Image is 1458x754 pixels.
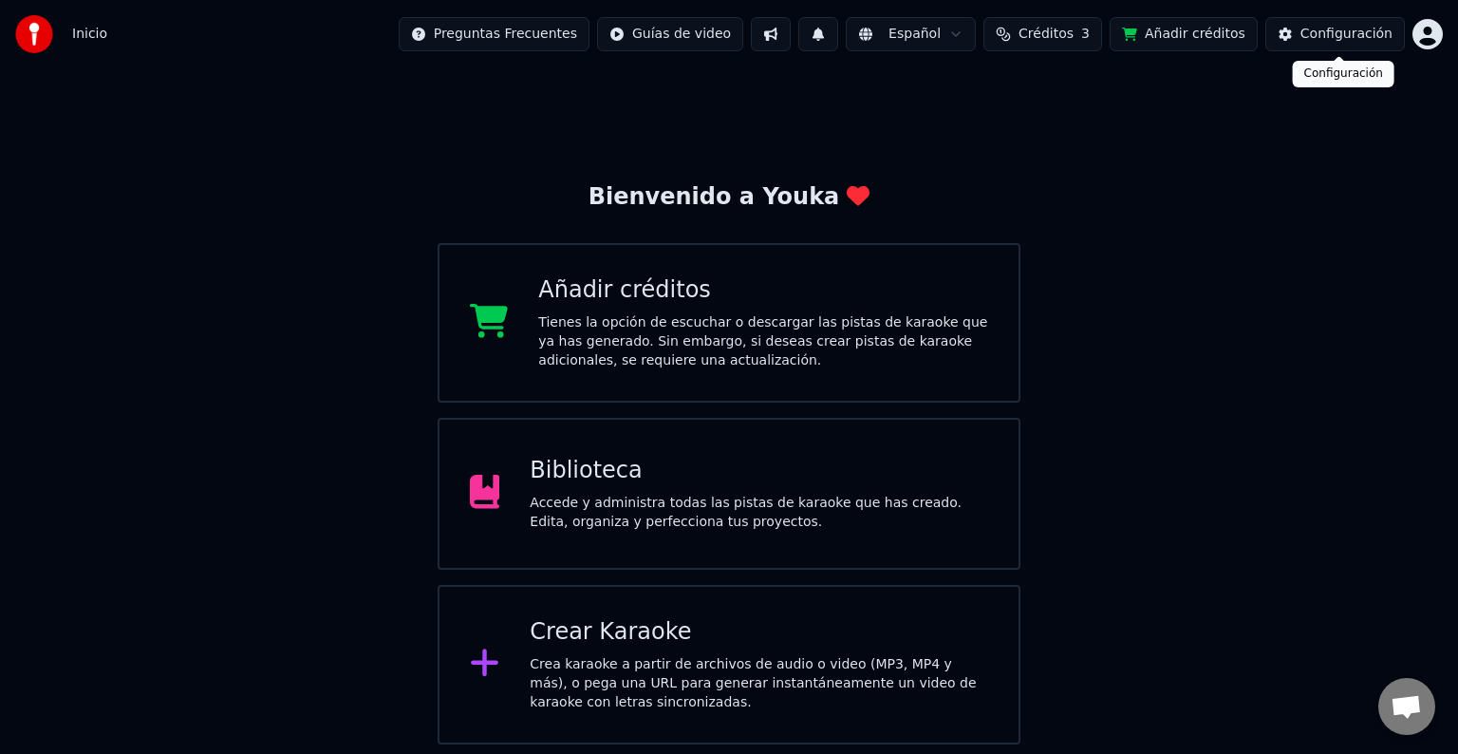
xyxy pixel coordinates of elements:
div: Añadir créditos [538,275,988,306]
button: Créditos3 [983,17,1102,51]
div: Crea karaoke a partir de archivos de audio o video (MP3, MP4 y más), o pega una URL para generar ... [530,655,988,712]
a: Chat abierto [1378,678,1435,735]
img: youka [15,15,53,53]
button: Preguntas Frecuentes [399,17,589,51]
span: 3 [1081,25,1090,44]
div: Configuración [1300,25,1393,44]
div: Configuración [1293,61,1394,87]
div: Accede y administra todas las pistas de karaoke que has creado. Edita, organiza y perfecciona tus... [530,494,988,532]
span: Inicio [72,25,107,44]
nav: breadcrumb [72,25,107,44]
button: Guías de video [597,17,743,51]
button: Configuración [1265,17,1405,51]
div: Biblioteca [530,456,988,486]
div: Tienes la opción de escuchar o descargar las pistas de karaoke que ya has generado. Sin embargo, ... [538,313,988,370]
div: Bienvenido a Youka [589,182,870,213]
div: Crear Karaoke [530,617,988,648]
button: Añadir créditos [1110,17,1258,51]
span: Créditos [1019,25,1074,44]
